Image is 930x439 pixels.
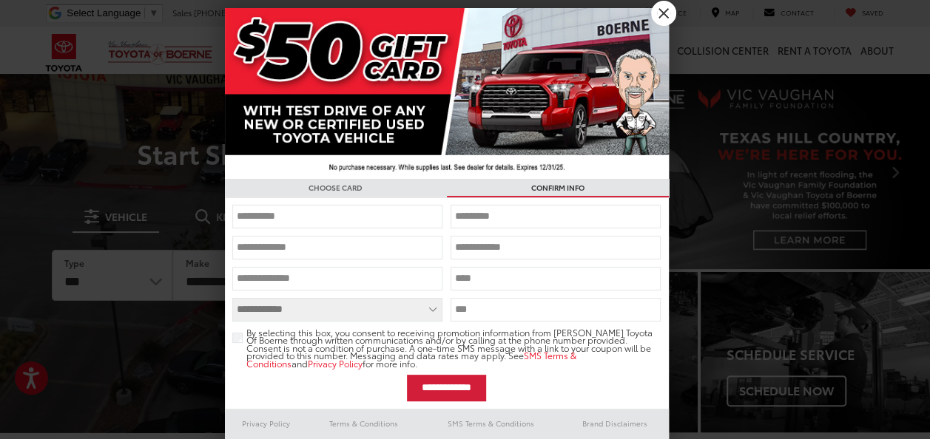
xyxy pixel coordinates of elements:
img: 42635_top_851395.jpg [225,8,669,179]
a: SMS Terms & Conditions [246,349,576,370]
a: Privacy Policy [225,415,308,432]
span: By selecting this box, you consent to receiving promotion information from [PERSON_NAME] Toyota O... [246,329,661,368]
a: Terms & Conditions [307,415,420,432]
h3: CHOOSE CARD [225,179,447,197]
a: SMS Terms & Conditions [421,415,561,432]
a: Privacy Policy [308,357,363,370]
h3: CONFIRM INFO [447,179,669,197]
a: Brand Disclaimers [561,415,669,432]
